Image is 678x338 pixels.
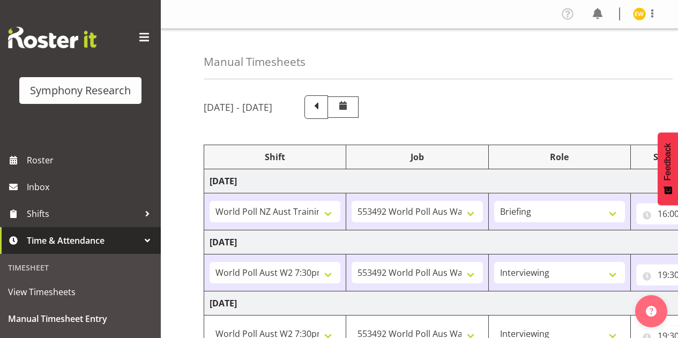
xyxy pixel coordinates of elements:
[633,7,646,20] img: enrica-walsh11863.jpg
[27,206,139,222] span: Shifts
[27,232,139,249] span: Time & Attendance
[3,305,158,332] a: Manual Timesheet Entry
[27,179,155,195] span: Inbox
[27,152,155,168] span: Roster
[494,151,625,163] div: Role
[3,279,158,305] a: View Timesheets
[663,143,673,181] span: Feedback
[352,151,482,163] div: Job
[646,306,657,317] img: help-xxl-2.png
[30,82,131,99] div: Symphony Research
[8,284,153,300] span: View Timesheets
[658,132,678,205] button: Feedback - Show survey
[8,311,153,327] span: Manual Timesheet Entry
[204,101,272,113] h5: [DATE] - [DATE]
[8,27,96,48] img: Rosterit website logo
[204,56,306,68] h4: Manual Timesheets
[3,257,158,279] div: Timesheet
[210,151,340,163] div: Shift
